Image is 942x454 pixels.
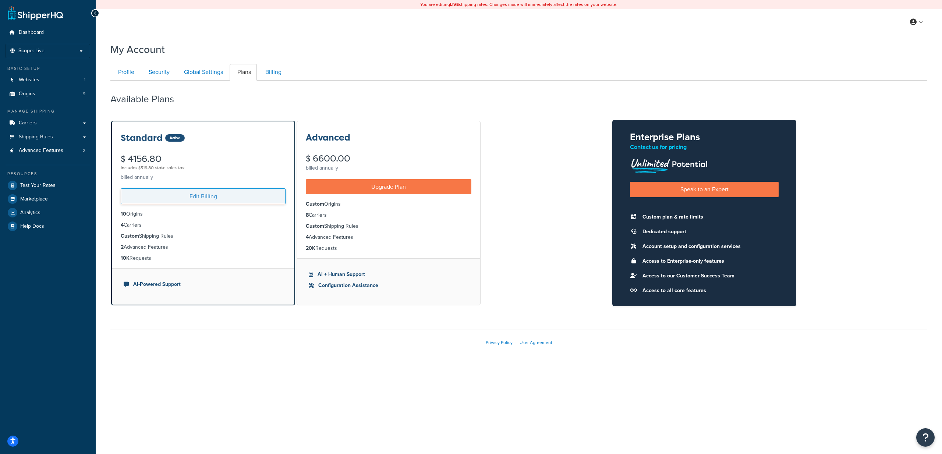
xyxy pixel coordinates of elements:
span: Advanced Features [19,148,63,154]
span: Scope: Live [18,48,45,54]
span: Carriers [19,120,37,126]
li: Origins [306,200,471,208]
h1: My Account [110,42,165,57]
span: Websites [19,77,39,83]
h2: Enterprise Plans [630,132,779,142]
a: Global Settings [176,64,229,81]
strong: 10 [121,210,126,218]
span: | [516,339,517,346]
li: Configuration Assistance [309,281,468,290]
strong: 8 [306,211,309,219]
div: $ 6600.00 [306,154,471,163]
span: Test Your Rates [20,182,56,189]
a: Marketplace [6,192,90,206]
li: Requests [306,244,471,252]
span: 9 [83,91,85,97]
b: LIVE [450,1,459,8]
strong: 4 [306,233,309,241]
span: 1 [84,77,85,83]
li: Access to Enterprise-only features [639,256,741,266]
button: Open Resource Center [916,428,935,447]
li: Access to all core features [639,285,741,296]
a: ShipperHQ Home [8,6,63,20]
div: $ 4156.80 [121,155,286,172]
a: Privacy Policy [486,339,513,346]
a: Upgrade Plan [306,179,471,194]
h2: Available Plans [110,94,185,104]
p: Contact us for pricing [630,142,779,152]
li: Shipping Rules [306,222,471,230]
a: Plans [230,64,257,81]
span: Analytics [20,210,40,216]
strong: Custom [121,232,139,240]
a: Origins 9 [6,87,90,101]
h3: Standard [121,133,163,143]
a: Security [141,64,176,81]
span: Dashboard [19,29,44,36]
li: AI + Human Support [309,270,468,279]
a: Speak to an Expert [630,182,779,197]
li: Custom plan & rate limits [639,212,741,222]
strong: 10K [121,254,130,262]
div: Includes $316.80 state sales tax [121,163,286,172]
a: Edit Billing [121,188,286,204]
strong: 4 [121,221,124,229]
a: Advanced Features 2 [6,144,90,157]
strong: Custom [306,200,324,208]
strong: 20K [306,244,315,252]
a: User Agreement [520,339,552,346]
h3: Advanced [306,133,350,142]
li: AI-Powered Support [124,280,283,288]
a: Test Your Rates [6,179,90,192]
strong: Custom [306,222,324,230]
strong: 2 [121,243,124,251]
a: Help Docs [6,220,90,233]
li: Carriers [306,211,471,219]
a: Carriers [6,116,90,130]
li: Shipping Rules [121,232,286,240]
div: Basic Setup [6,65,90,72]
a: Shipping Rules [6,130,90,144]
li: Advanced Features [306,233,471,241]
span: Origins [19,91,35,97]
li: Websites [6,73,90,87]
li: Advanced Features [121,243,286,251]
div: Manage Shipping [6,108,90,114]
img: Unlimited Potential [630,156,708,173]
a: Websites 1 [6,73,90,87]
li: Origins [121,210,286,218]
div: billed annually [121,172,286,182]
li: Dedicated support [639,227,741,237]
span: Shipping Rules [19,134,53,140]
a: Analytics [6,206,90,219]
a: Billing [258,64,287,81]
a: Dashboard [6,26,90,39]
span: Marketplace [20,196,48,202]
div: billed annually [306,163,471,173]
li: Requests [121,254,286,262]
span: 2 [83,148,85,154]
li: Access to our Customer Success Team [639,271,741,281]
a: Profile [110,64,140,81]
li: Origins [6,87,90,101]
li: Account setup and configuration services [639,241,741,252]
li: Advanced Features [6,144,90,157]
li: Carriers [121,221,286,229]
div: Active [165,134,185,142]
span: Help Docs [20,223,44,230]
div: Resources [6,171,90,177]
